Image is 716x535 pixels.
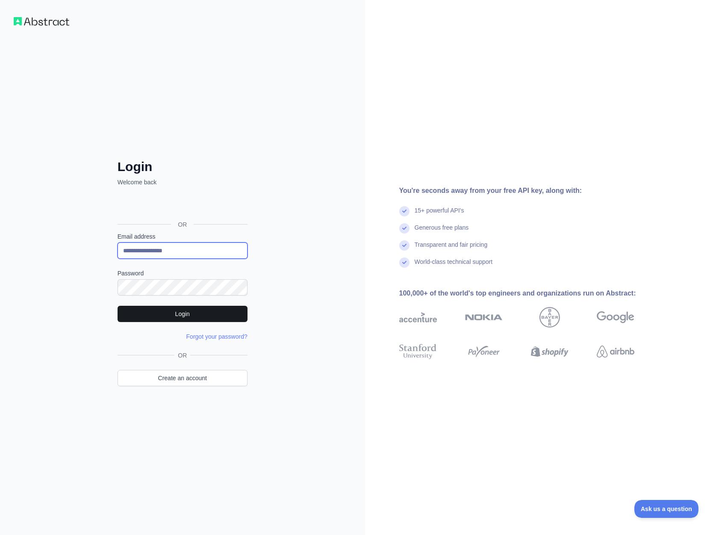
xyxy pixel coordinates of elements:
img: google [597,307,634,328]
div: 15+ powerful API's [415,206,464,223]
img: nokia [465,307,503,328]
div: You're seconds away from your free API key, along with: [399,186,662,196]
div: Generous free plans [415,223,469,240]
iframe: Bouton "Se connecter avec Google" [113,196,250,215]
div: Transparent and fair pricing [415,240,488,257]
img: payoneer [465,342,503,361]
img: airbnb [597,342,634,361]
a: Forgot your password? [186,333,248,340]
p: Welcome back [118,178,248,186]
span: OR [171,220,194,229]
iframe: Toggle Customer Support [634,500,699,518]
div: World-class technical support [415,257,493,275]
img: bayer [539,307,560,328]
img: shopify [531,342,569,361]
a: Create an account [118,370,248,386]
img: check mark [399,223,410,234]
img: check mark [399,206,410,216]
img: check mark [399,257,410,268]
span: OR [174,351,190,360]
button: Login [118,306,248,322]
label: Password [118,269,248,278]
img: stanford university [399,342,437,361]
div: 100,000+ of the world's top engineers and organizations run on Abstract: [399,288,662,299]
img: accenture [399,307,437,328]
label: Email address [118,232,248,241]
img: check mark [399,240,410,251]
h2: Login [118,159,248,174]
img: Workflow [14,17,69,26]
